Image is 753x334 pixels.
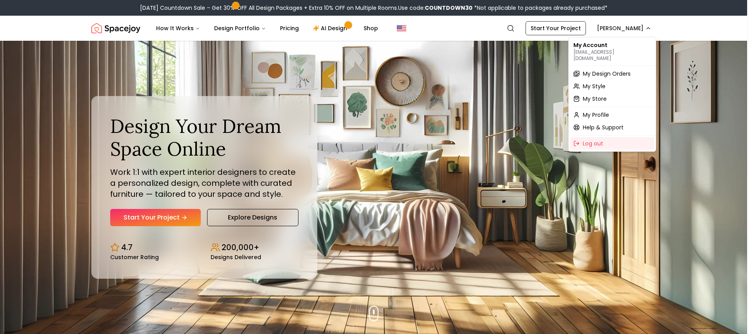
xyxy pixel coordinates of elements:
span: My Profile [583,111,609,119]
a: Help & Support [570,121,654,134]
span: My Store [583,95,607,103]
span: Log out [583,140,603,147]
span: My Design Orders [583,70,631,78]
a: My Style [570,80,654,93]
div: [PERSON_NAME] [568,37,656,152]
span: Help & Support [583,123,624,131]
div: My Account [570,39,654,64]
a: My Profile [570,109,654,121]
a: My Store [570,93,654,105]
p: [EMAIL_ADDRESS][DOMAIN_NAME] [573,49,651,62]
a: My Design Orders [570,67,654,80]
span: My Style [583,82,606,90]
